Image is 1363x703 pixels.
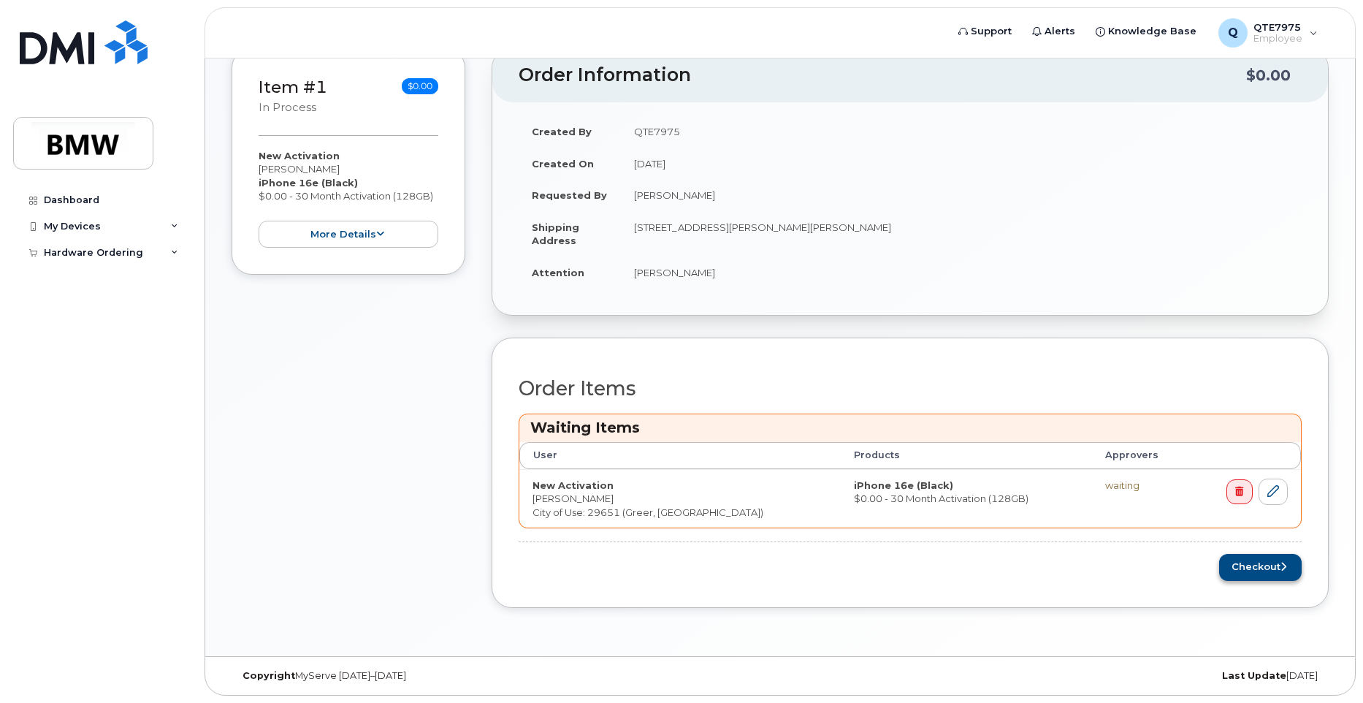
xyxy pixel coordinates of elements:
[1228,24,1238,42] span: Q
[232,670,597,682] div: MyServe [DATE]–[DATE]
[1299,639,1352,692] iframe: Messenger Launcher
[1045,24,1075,39] span: Alerts
[1105,479,1178,493] div: waiting
[1085,17,1207,46] a: Knowledge Base
[971,24,1012,39] span: Support
[1253,33,1302,45] span: Employee
[1208,18,1328,47] div: QTE7975
[621,179,1302,211] td: [PERSON_NAME]
[841,469,1092,528] td: $0.00 - 30 Month Activation (128GB)
[621,211,1302,256] td: [STREET_ADDRESS][PERSON_NAME][PERSON_NAME]
[532,267,584,278] strong: Attention
[519,378,1302,400] h2: Order Items
[259,77,327,97] a: Item #1
[854,479,953,491] strong: iPhone 16e (Black)
[259,150,340,161] strong: New Activation
[963,670,1329,682] div: [DATE]
[1219,554,1302,581] button: Checkout
[1108,24,1196,39] span: Knowledge Base
[532,158,594,170] strong: Created On
[1092,442,1191,468] th: Approvers
[259,149,438,248] div: [PERSON_NAME] $0.00 - 30 Month Activation (128GB)
[519,469,841,528] td: [PERSON_NAME] City of Use: 29651 (Greer, [GEOGRAPHIC_DATA])
[621,148,1302,180] td: [DATE]
[1222,670,1286,681] strong: Last Update
[948,17,1022,46] a: Support
[519,442,841,468] th: User
[1246,61,1291,89] div: $0.00
[532,189,607,201] strong: Requested By
[243,670,295,681] strong: Copyright
[532,126,592,137] strong: Created By
[519,65,1246,85] h2: Order Information
[259,221,438,248] button: more details
[841,442,1092,468] th: Products
[532,221,579,247] strong: Shipping Address
[259,177,358,189] strong: iPhone 16e (Black)
[532,479,614,491] strong: New Activation
[621,115,1302,148] td: QTE7975
[621,256,1302,289] td: [PERSON_NAME]
[530,418,1290,438] h3: Waiting Items
[259,101,316,114] small: in process
[1022,17,1085,46] a: Alerts
[1253,21,1302,33] span: QTE7975
[402,78,438,94] span: $0.00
